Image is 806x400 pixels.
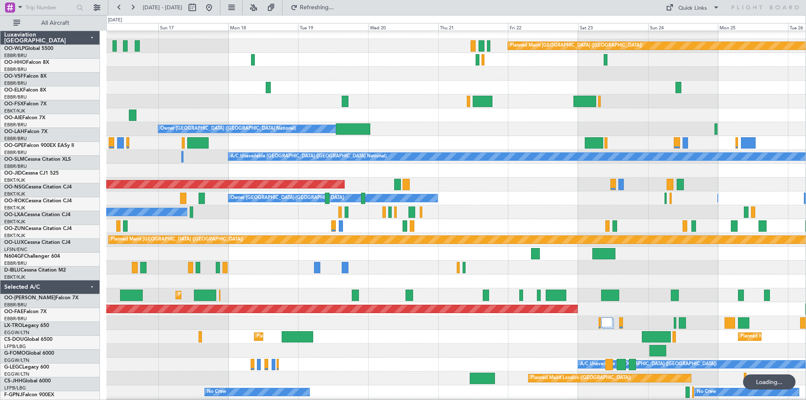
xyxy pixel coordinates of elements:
span: OO-HHO [4,60,26,65]
a: OO-GPEFalcon 900EX EASy II [4,143,74,148]
span: Refreshing... [299,5,335,10]
span: CS-DOU [4,337,24,342]
span: [DATE] - [DATE] [143,4,182,11]
div: Loading... [743,374,796,390]
a: OO-FAEFalcon 7X [4,309,47,314]
a: OO-NSGCessna Citation CJ4 [4,185,72,190]
a: OO-ELKFalcon 8X [4,88,46,93]
span: OO-ZUN [4,226,25,231]
a: OO-LUXCessna Citation CJ4 [4,240,71,245]
a: OO-VSFFalcon 8X [4,74,47,79]
div: Wed 20 [368,23,438,31]
div: Quick Links [678,4,707,13]
div: Tue 19 [298,23,368,31]
a: F-GPNJFalcon 900EX [4,392,54,397]
div: Sun 24 [648,23,718,31]
span: OO-GPE [4,143,24,148]
a: G-FOMOGlobal 6000 [4,351,54,356]
span: OO-JID [4,171,22,176]
button: Quick Links [662,1,724,14]
div: Planned Maint [GEOGRAPHIC_DATA] ([GEOGRAPHIC_DATA] National) [178,289,330,301]
span: OO-FSX [4,102,24,107]
a: EGGW/LTN [4,371,29,377]
a: OO-FSXFalcon 7X [4,102,47,107]
a: EBBR/BRU [4,94,27,100]
span: G-FOMO [4,351,26,356]
a: EBBR/BRU [4,136,27,142]
div: No Crew [207,386,226,398]
a: EBBR/BRU [4,80,27,86]
span: LX-TRO [4,323,22,328]
span: F-GPNJ [4,392,22,397]
a: OO-ROKCessna Citation CJ4 [4,199,72,204]
a: EBBR/BRU [4,302,27,308]
a: EBBR/BRU [4,66,27,73]
div: Planned Maint London ([GEOGRAPHIC_DATA]) [531,372,631,384]
a: OO-SLMCessna Citation XLS [4,157,71,162]
a: EBKT/KJK [4,177,25,183]
span: OO-NSG [4,185,25,190]
a: EBBR/BRU [4,149,27,156]
span: OO-ROK [4,199,25,204]
span: OO-VSF [4,74,24,79]
span: OO-LAH [4,129,24,134]
a: LFPB/LBG [4,385,26,391]
span: N604GF [4,254,24,259]
a: EGGW/LTN [4,329,29,336]
span: OO-AIE [4,115,22,120]
a: G-LEGCLegacy 600 [4,365,49,370]
a: EBKT/KJK [4,274,25,280]
a: EBKT/KJK [4,205,25,211]
span: G-LEGC [4,365,22,370]
button: All Aircraft [9,16,91,30]
span: OO-LUX [4,240,24,245]
div: Mon 18 [228,23,298,31]
span: All Aircraft [22,20,89,26]
span: OO-ELK [4,88,23,93]
a: EBBR/BRU [4,163,27,170]
a: EBKT/KJK [4,108,25,114]
a: OO-HHOFalcon 8X [4,60,49,65]
a: OO-LAHFalcon 7X [4,129,47,134]
a: OO-WLPGlobal 5500 [4,46,53,51]
a: N604GFChallenger 604 [4,254,60,259]
span: D-IBLU [4,268,21,273]
div: No Crew [697,386,716,398]
a: EBKT/KJK [4,233,25,239]
div: Planned Maint [GEOGRAPHIC_DATA] ([GEOGRAPHIC_DATA]) [510,39,642,52]
a: CS-JHHGlobal 6000 [4,379,51,384]
div: A/C Unavailable [GEOGRAPHIC_DATA] ([GEOGRAPHIC_DATA]) [580,358,717,371]
div: Planned Maint [GEOGRAPHIC_DATA] ([GEOGRAPHIC_DATA]) [256,330,389,343]
div: Sat 23 [578,23,648,31]
a: LX-TROLegacy 650 [4,323,49,328]
div: Thu 21 [438,23,508,31]
div: Sat 16 [88,23,158,31]
span: CS-JHH [4,379,22,384]
a: OO-LXACessna Citation CJ4 [4,212,71,217]
span: OO-SLM [4,157,24,162]
div: Mon 25 [718,23,788,31]
a: LFPB/LBG [4,343,26,350]
a: EBBR/BRU [4,316,27,322]
a: EBKT/KJK [4,219,25,225]
a: LFSN/ENC [4,246,27,253]
span: OO-FAE [4,309,24,314]
div: Sun 17 [158,23,228,31]
div: Owner [GEOGRAPHIC_DATA]-[GEOGRAPHIC_DATA] [230,192,344,204]
a: OO-AIEFalcon 7X [4,115,45,120]
a: EGGW/LTN [4,357,29,363]
a: OO-[PERSON_NAME]Falcon 7X [4,295,79,301]
a: OO-JIDCessna CJ1 525 [4,171,59,176]
a: EBBR/BRU [4,122,27,128]
span: OO-LXA [4,212,24,217]
input: Trip Number [26,1,74,14]
a: EBKT/KJK [4,191,25,197]
button: Refreshing... [287,1,337,14]
a: EBBR/BRU [4,260,27,267]
div: Fri 22 [508,23,578,31]
div: Planned Maint [GEOGRAPHIC_DATA] ([GEOGRAPHIC_DATA]) [111,233,243,246]
div: [DATE] [108,17,122,24]
a: D-IBLUCessna Citation M2 [4,268,66,273]
a: CS-DOUGlobal 6500 [4,337,52,342]
span: OO-[PERSON_NAME] [4,295,55,301]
